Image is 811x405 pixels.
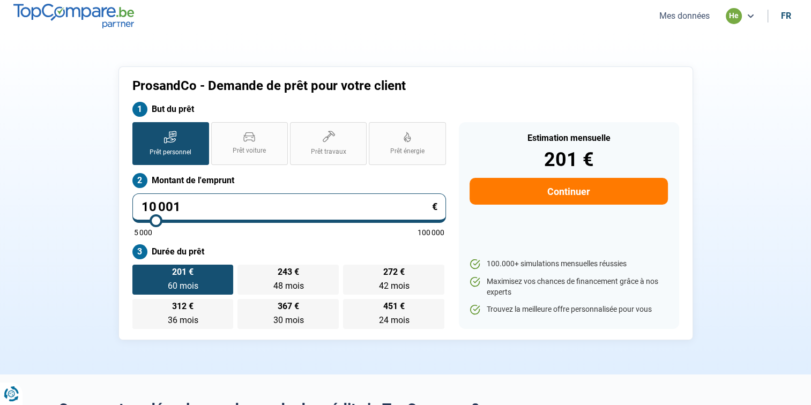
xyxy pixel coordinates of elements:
[132,244,446,259] label: Durée du prêt
[132,78,539,94] h1: ProsandCo - Demande de prêt pour votre client
[470,276,667,297] li: Maximisez vos chances de financement grâce à nos experts
[167,315,198,325] span: 36 mois
[378,281,409,291] span: 42 mois
[134,229,152,236] span: 5 000
[378,315,409,325] span: 24 mois
[432,202,437,212] span: €
[390,147,425,156] span: Prêt énergie
[383,268,405,276] span: 272 €
[470,259,667,269] li: 100.000+ simulations mensuelles réussies
[172,302,194,311] span: 312 €
[172,268,194,276] span: 201 €
[656,10,713,21] button: Mes données
[273,315,303,325] span: 30 mois
[470,304,667,315] li: Trouvez la meilleure offre personnalisée pour vous
[150,148,191,157] span: Prêt personnel
[167,281,198,291] span: 60 mois
[726,8,742,24] div: he
[13,4,134,28] img: TopCompare.be
[418,229,444,236] span: 100 000
[132,173,446,188] label: Montant de l'emprunt
[273,281,303,291] span: 48 mois
[470,178,667,205] button: Continuer
[132,102,446,117] label: But du prêt
[470,134,667,142] div: Estimation mensuelle
[278,268,299,276] span: 243 €
[781,11,791,21] div: fr
[311,147,346,156] span: Prêt travaux
[383,302,405,311] span: 451 €
[233,146,266,155] span: Prêt voiture
[278,302,299,311] span: 367 €
[470,150,667,169] div: 201 €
